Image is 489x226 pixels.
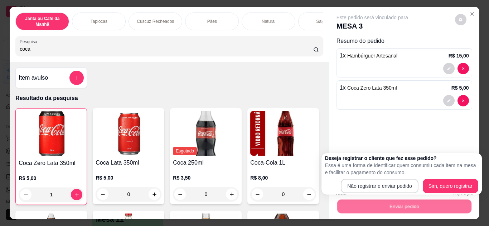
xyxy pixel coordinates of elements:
img: product-image [96,111,161,156]
input: Pesquisa [20,45,313,52]
img: product-image [19,111,84,156]
p: MESA 3 [337,21,408,31]
h4: Coca Zero Lata 350ml [19,159,84,167]
p: 1 x [340,84,397,92]
p: Este pedido será vinculado para [337,14,408,21]
button: decrease-product-quantity [443,95,455,106]
h4: Coca-Cola 1L [250,159,316,167]
button: decrease-product-quantity [97,189,108,200]
button: Sim, quero registrar [423,179,478,193]
p: R$ 8,00 [250,174,316,181]
p: R$ 3,50 [173,174,239,181]
span: Esgotado [173,147,197,155]
p: Essa é uma forma de identificar quem consumiu cada item na mesa e facilitar o pagamento do consumo. [325,162,478,176]
p: R$ 15,00 [449,52,469,59]
button: Enviar pedido [337,200,471,214]
p: R$ 5,00 [451,84,469,91]
p: R$ 5,00 [19,175,84,182]
img: product-image [250,111,316,156]
button: add-separate-item [69,71,84,85]
button: decrease-product-quantity [252,189,263,200]
span: Hambúrguer Artesanal [347,53,397,59]
h4: Item avulso [19,74,48,82]
button: decrease-product-quantity [20,189,32,200]
p: Resumo do pedido [337,37,472,45]
button: decrease-product-quantity [457,63,469,74]
p: Pães [207,19,217,24]
button: increase-product-quantity [149,189,160,200]
button: decrease-product-quantity [443,63,455,74]
button: increase-product-quantity [71,189,82,200]
span: Coca Zero Lata 350ml [347,85,397,91]
button: decrease-product-quantity [457,95,469,106]
button: decrease-product-quantity [174,189,186,200]
p: R$ 5,00 [96,174,161,181]
img: product-image [173,111,239,156]
button: decrease-product-quantity [455,14,466,25]
h4: Coca Lata 350ml [96,159,161,167]
p: 1 x [340,51,397,60]
h4: Coca 250ml [173,159,239,167]
button: Close [466,8,478,20]
button: Não registrar e enviar pedido [341,179,418,193]
p: Janta ou Café da Manhã [21,16,63,27]
p: Natural [262,19,276,24]
p: Resultado da pesquisa [15,94,323,102]
label: Pesquisa [20,39,40,45]
h2: Deseja registrar o cliente que fez esse pedido? [325,155,478,162]
button: increase-product-quantity [226,189,237,200]
p: Tapiocas [91,19,107,24]
p: Cuscuz Recheados [137,19,174,24]
p: Salgados [316,19,334,24]
button: increase-product-quantity [303,189,315,200]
